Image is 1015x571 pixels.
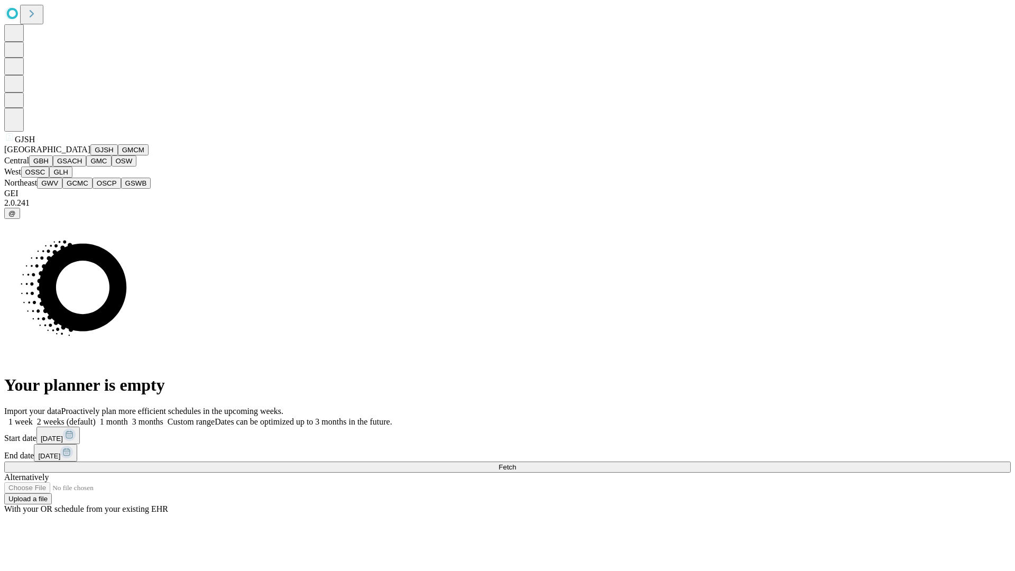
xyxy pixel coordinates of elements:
[4,493,52,504] button: Upload a file
[38,452,60,460] span: [DATE]
[53,155,86,167] button: GSACH
[61,407,283,416] span: Proactively plan more efficient schedules in the upcoming weeks.
[62,178,93,189] button: GCMC
[4,462,1011,473] button: Fetch
[121,178,151,189] button: GSWB
[41,435,63,443] span: [DATE]
[90,144,118,155] button: GJSH
[34,444,77,462] button: [DATE]
[4,473,49,482] span: Alternatively
[49,167,72,178] button: GLH
[100,417,128,426] span: 1 month
[4,145,90,154] span: [GEOGRAPHIC_DATA]
[168,417,215,426] span: Custom range
[4,504,168,513] span: With your OR schedule from your existing EHR
[4,444,1011,462] div: End date
[4,167,21,176] span: West
[93,178,121,189] button: OSCP
[4,156,29,165] span: Central
[215,417,392,426] span: Dates can be optimized up to 3 months in the future.
[37,178,62,189] button: GWV
[4,427,1011,444] div: Start date
[112,155,137,167] button: OSW
[4,407,61,416] span: Import your data
[21,167,50,178] button: OSSC
[118,144,149,155] button: GMCM
[499,463,516,471] span: Fetch
[132,417,163,426] span: 3 months
[36,427,80,444] button: [DATE]
[4,189,1011,198] div: GEI
[15,135,35,144] span: GJSH
[86,155,111,167] button: GMC
[37,417,96,426] span: 2 weeks (default)
[4,375,1011,395] h1: Your planner is empty
[4,198,1011,208] div: 2.0.241
[4,178,37,187] span: Northeast
[4,208,20,219] button: @
[8,209,16,217] span: @
[8,417,33,426] span: 1 week
[29,155,53,167] button: GBH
